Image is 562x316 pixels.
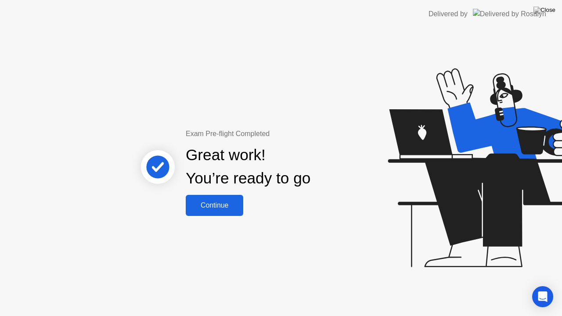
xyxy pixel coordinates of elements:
img: Close [533,7,555,14]
div: Continue [188,201,241,209]
button: Continue [186,195,243,216]
img: Delivered by Rosalyn [473,9,546,19]
div: Great work! You’re ready to go [186,144,310,190]
div: Exam Pre-flight Completed [186,129,367,139]
div: Open Intercom Messenger [532,286,553,307]
div: Delivered by [429,9,468,19]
